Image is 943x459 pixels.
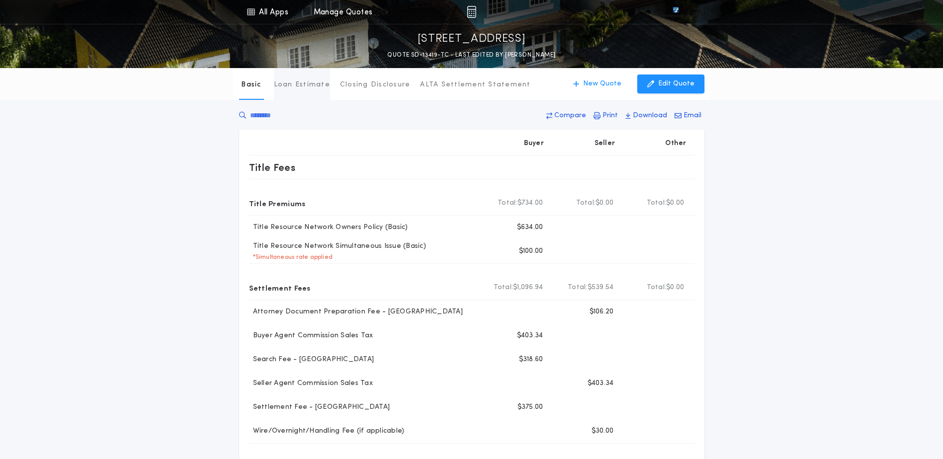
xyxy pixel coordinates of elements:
[666,283,684,293] span: $0.00
[655,7,696,17] img: vs-icon
[647,283,667,293] b: Total:
[249,223,408,232] p: Title Resource Network Owners Policy (Basic)
[519,246,543,256] p: $100.00
[467,6,476,18] img: img
[387,50,555,60] p: QUOTE SD-13419-TC - LAST EDITED BY [PERSON_NAME]
[684,111,701,121] p: Email
[420,80,530,90] p: ALTA Settlement Statement
[622,107,670,125] button: Download
[568,283,588,293] b: Total:
[590,307,614,317] p: $106.20
[340,80,411,90] p: Closing Disclosure
[583,79,621,89] p: New Quote
[672,107,704,125] button: Email
[517,223,543,232] p: $634.00
[595,139,615,149] p: Seller
[524,139,544,149] p: Buyer
[494,283,514,293] b: Total:
[241,80,261,90] p: Basic
[592,426,614,436] p: $30.00
[249,253,333,261] p: * Simultaneous rate applied
[517,402,543,412] p: $375.00
[637,75,704,93] button: Edit Quote
[249,379,373,388] p: Seller Agent Commission Sales Tax
[517,331,543,341] p: $403.34
[554,111,586,121] p: Compare
[591,107,621,125] button: Print
[274,80,330,90] p: Loan Estimate
[633,111,667,121] p: Download
[249,426,405,436] p: Wire/Overnight/Handling Fee (if applicable)
[665,139,686,149] p: Other
[519,355,543,365] p: $318.60
[602,111,618,121] p: Print
[249,355,374,365] p: Search Fee - [GEOGRAPHIC_DATA]
[596,198,613,208] span: $0.00
[658,79,694,89] p: Edit Quote
[647,198,667,208] b: Total:
[249,159,296,175] p: Title Fees
[588,283,614,293] span: $539.54
[543,107,589,125] button: Compare
[498,198,517,208] b: Total:
[517,198,543,208] span: $734.00
[418,31,526,47] p: [STREET_ADDRESS]
[249,241,426,251] p: Title Resource Network Simultaneous Issue (Basic)
[249,402,390,412] p: Settlement Fee - [GEOGRAPHIC_DATA]
[513,283,543,293] span: $1,096.94
[576,198,596,208] b: Total:
[588,379,614,388] p: $403.34
[666,198,684,208] span: $0.00
[249,280,311,296] p: Settlement Fees
[563,75,631,93] button: New Quote
[249,331,373,341] p: Buyer Agent Commission Sales Tax
[249,195,306,211] p: Title Premiums
[249,307,463,317] p: Attorney Document Preparation Fee - [GEOGRAPHIC_DATA]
